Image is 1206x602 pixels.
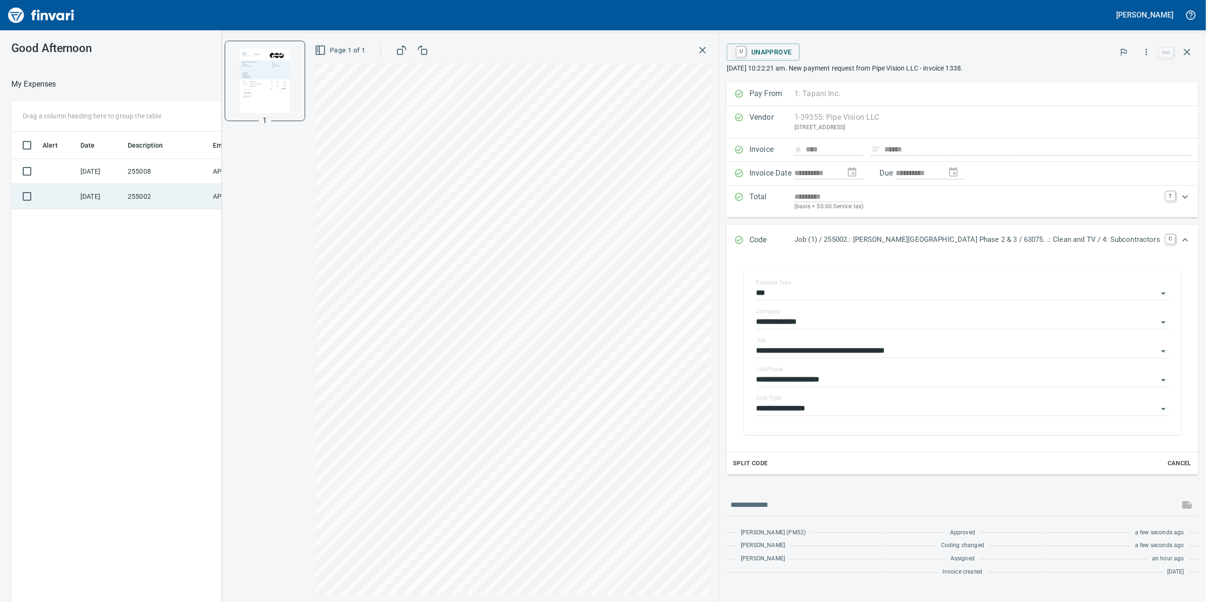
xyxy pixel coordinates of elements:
[80,140,95,151] span: Date
[6,4,77,27] img: Finvari
[741,541,785,550] span: [PERSON_NAME]
[213,140,255,151] span: Employee
[756,280,791,285] label: Expense Type
[263,115,267,126] p: 1
[1166,234,1175,244] a: C
[1157,41,1198,63] span: Close invoice
[213,140,243,151] span: Employee
[77,159,124,184] td: [DATE]
[731,456,770,471] button: Split Code
[128,140,176,151] span: Description
[77,184,124,209] td: [DATE]
[794,202,1160,212] p: (basis + $0.00 Service tax)
[1157,287,1170,300] button: Open
[128,140,163,151] span: Description
[741,528,806,538] span: [PERSON_NAME] (PM52)
[727,225,1198,256] div: Expand
[1117,10,1173,20] h5: [PERSON_NAME]
[1135,528,1184,538] span: a few seconds ago
[941,541,984,550] span: Coding changed
[313,42,369,59] button: Page 1 of 1
[1114,8,1176,22] button: [PERSON_NAME]
[950,528,975,538] span: Approved
[124,184,209,209] td: 255002
[794,234,1160,245] p: Job (1) / 255002.: [PERSON_NAME][GEOGRAPHIC_DATA] Phase 2 & 3 / 63075. .: Clean and TV / 4: Subco...
[1164,456,1195,471] button: Cancel
[209,159,280,184] td: AP Invoices
[727,186,1198,217] div: Expand
[43,140,58,151] span: Alert
[1113,42,1134,62] button: Flag
[749,234,794,247] p: Code
[209,184,280,209] td: AP Invoices
[317,44,365,56] span: Page 1 of 1
[1157,402,1170,416] button: Open
[756,366,783,372] label: Job Phase
[727,63,1198,73] p: [DATE] 10:22:21 am. New payment request from Pipe Vision LLC - invoice 1338.
[124,159,209,184] td: 255008
[43,140,70,151] span: Alert
[1136,42,1157,62] button: More
[1135,541,1184,550] span: a few seconds ago
[741,554,785,564] span: [PERSON_NAME]
[951,554,975,564] span: Assigned
[1157,316,1170,329] button: Open
[737,46,746,57] a: U
[734,44,792,60] span: Unapprove
[727,44,800,61] button: UUnapprove
[733,458,768,469] span: Split Code
[80,140,107,151] span: Date
[11,79,56,90] p: My Expenses
[1159,47,1173,58] a: esc
[1176,494,1198,516] span: This records your message into the invoice and notifies anyone mentioned
[1167,458,1192,469] span: Cancel
[11,42,312,55] h3: Good Afternoon
[943,567,983,577] span: Invoice created
[23,111,161,121] p: Drag a column heading here to group the table
[1157,373,1170,387] button: Open
[756,309,781,314] label: Company
[233,49,297,113] img: Page 1
[756,395,782,401] label: Cost Type
[727,256,1198,475] div: Expand
[1157,345,1170,358] button: Open
[11,79,56,90] nav: breadcrumb
[1166,191,1175,201] a: T
[1152,554,1184,564] span: an hour ago
[749,191,794,212] p: Total
[756,337,766,343] label: Job
[1167,567,1184,577] span: [DATE]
